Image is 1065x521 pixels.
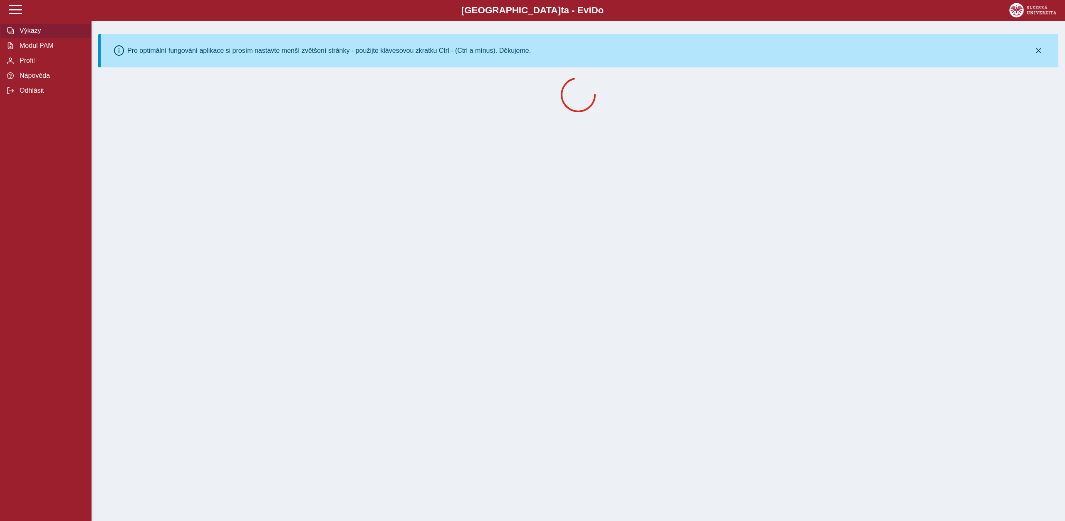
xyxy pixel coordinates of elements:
[1009,3,1056,17] img: logo_web_su.png
[127,47,531,54] div: Pro optimální fungování aplikace si prosím nastavte menší zvětšení stránky - použijte klávesovou ...
[17,27,84,35] span: Výkazy
[17,87,84,94] span: Odhlásit
[25,5,1040,16] b: [GEOGRAPHIC_DATA] a - Evi
[17,57,84,64] span: Profil
[17,42,84,49] span: Modul PAM
[561,5,564,15] span: t
[598,5,604,15] span: o
[17,72,84,79] span: Nápověda
[591,5,598,15] span: D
